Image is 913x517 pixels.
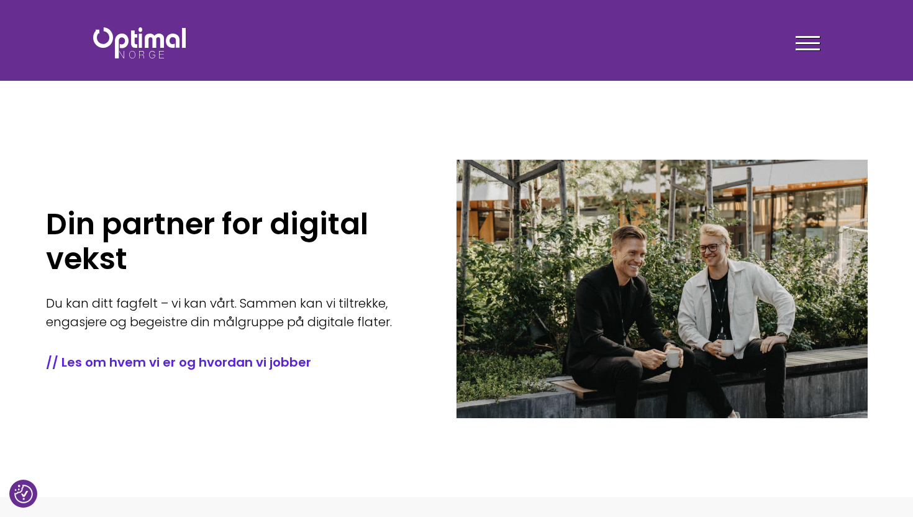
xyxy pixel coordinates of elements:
[14,485,33,503] button: Samtykkepreferanser
[46,354,420,371] a: // Les om hvem vi er og hvordan vi jobber
[14,485,33,503] img: Revisit consent button
[93,27,186,58] img: Optimal Norge
[46,294,420,331] p: Du kan ditt fagfelt – vi kan vårt. Sammen kan vi tiltrekke, engasjere og begeistre din målgruppe ...
[46,207,420,277] h1: Din partner for digital vekst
